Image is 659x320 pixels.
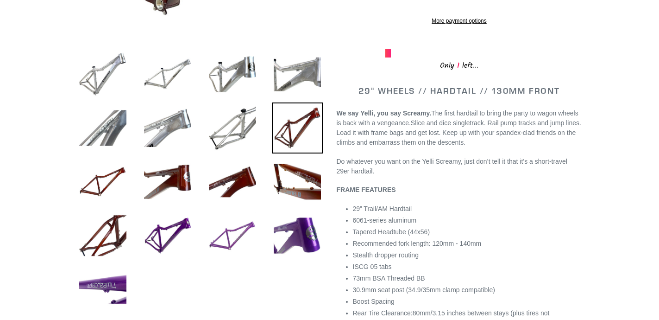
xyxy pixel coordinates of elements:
[77,156,128,207] img: Load image into Gallery viewer, YELLI SCREAMY - Frame Only
[272,210,323,261] img: Load image into Gallery viewer, YELLI SCREAMY - Frame Only
[77,210,128,261] img: Load image into Gallery viewer, YELLI SCREAMY - Frame Only
[358,85,560,96] span: 29" WHEELS // HARDTAIL // 130MM FRONT
[142,102,193,154] img: Load image into Gallery viewer, YELLI SCREAMY - Frame Only
[337,109,578,127] span: The first hardtail to bring the party to wagon wheels is back with a vengeance.
[272,156,323,207] img: Load image into Gallery viewer, YELLI SCREAMY - Frame Only
[454,60,462,71] span: 1
[337,109,582,147] p: Slice and dice singletrack. Rail pump tracks and jump lines. Load it with frame bags and get lost...
[385,58,533,72] div: Only left...
[207,102,258,154] img: Load image into Gallery viewer, YELLI SCREAMY - Frame Only
[353,286,495,294] span: 30.9mm seat post (34.9/35mm clamp compatible)
[353,228,430,236] span: Tapered Headtube (44x56)
[337,186,396,193] b: FRAME FEATURES
[353,240,482,247] span: Recommended fork length: 120mm - 140mm
[142,49,193,100] img: Load image into Gallery viewer, YELLI SCREAMY - Frame Only
[353,251,419,259] span: Stealth dropper routing
[77,49,128,100] img: Load image into Gallery viewer, YELLI SCREAMY - Frame Only
[272,49,323,100] img: Load image into Gallery viewer, YELLI SCREAMY - Frame Only
[77,264,128,315] img: Load image into Gallery viewer, YELLI SCREAMY - Frame Only
[353,205,412,212] span: 29” Trail/AM Hardtail
[207,210,258,261] img: Load image into Gallery viewer, YELLI SCREAMY - Frame Only
[337,158,567,175] span: Do whatever you want on the Yelli Screamy, just don’t tell it that it’s a short-travel 29er hardt...
[339,17,580,25] a: More payment options
[353,217,417,224] span: 6061-series aluminum
[353,298,395,305] span: Boost Spacing
[207,49,258,100] img: Load image into Gallery viewer, YELLI SCREAMY - Frame Only
[142,156,193,207] img: Load image into Gallery viewer, YELLI SCREAMY - Frame Only
[142,210,193,261] img: Load image into Gallery viewer, YELLI SCREAMY - Frame Only
[353,263,392,270] span: ISCG 05 tabs
[353,275,425,282] span: 73mm BSA Threaded BB
[337,109,432,117] b: We say Yelli, you say Screamy.
[207,156,258,207] img: Load image into Gallery viewer, YELLI SCREAMY - Frame Only
[77,102,128,154] img: Load image into Gallery viewer, YELLI SCREAMY - Frame Only
[272,102,323,154] img: Load image into Gallery viewer, YELLI SCREAMY - Frame Only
